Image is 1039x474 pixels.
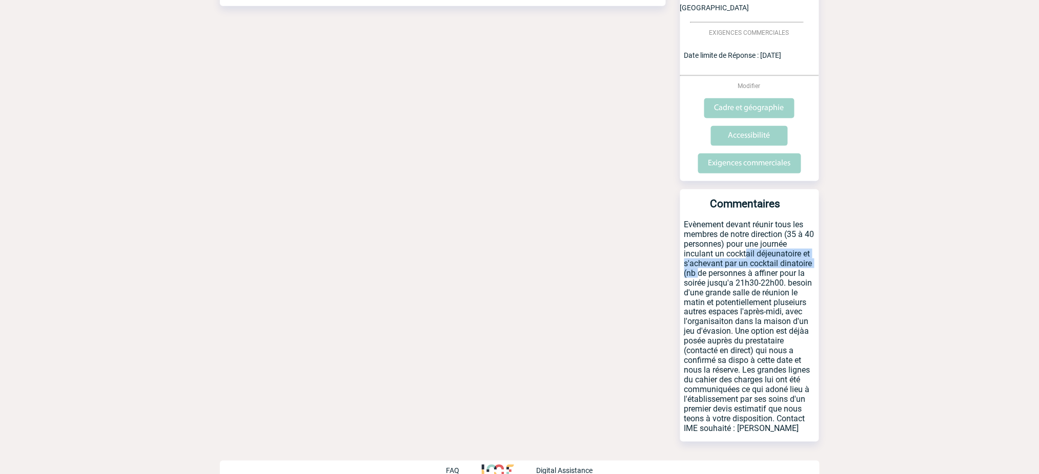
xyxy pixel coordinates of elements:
[709,29,789,36] span: EXIGENCES COMMERCIALES
[684,198,807,220] h3: Commentaires
[704,98,794,118] input: Cadre et géographie
[698,154,801,174] input: Exigences commerciales
[684,51,782,59] span: Date limite de Réponse : [DATE]
[711,126,788,146] input: Accessibilité
[680,220,819,442] p: Evènement devant réunir tous les membres de notre direction (35 à 40 personnes) pour une journée ...
[738,82,761,90] span: Modifier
